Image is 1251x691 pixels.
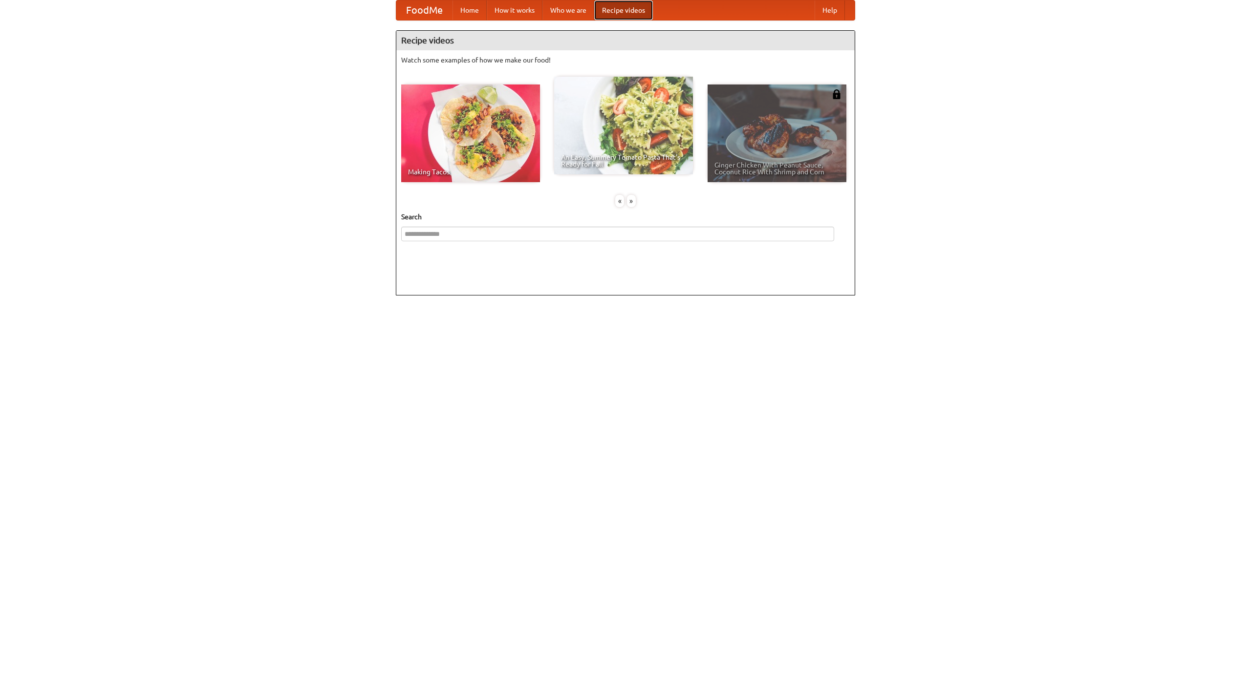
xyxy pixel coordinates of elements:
a: How it works [487,0,542,20]
a: An Easy, Summery Tomato Pasta That's Ready for Fall [554,77,693,174]
h5: Search [401,212,850,222]
a: Help [815,0,845,20]
a: FoodMe [396,0,453,20]
div: » [627,195,636,207]
a: Home [453,0,487,20]
a: Who we are [542,0,594,20]
a: Recipe videos [594,0,653,20]
p: Watch some examples of how we make our food! [401,55,850,65]
img: 483408.png [832,89,841,99]
span: An Easy, Summery Tomato Pasta That's Ready for Fall [561,154,686,168]
span: Making Tacos [408,168,533,175]
h4: Recipe videos [396,31,855,50]
a: Making Tacos [401,84,540,182]
div: « [615,195,624,207]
